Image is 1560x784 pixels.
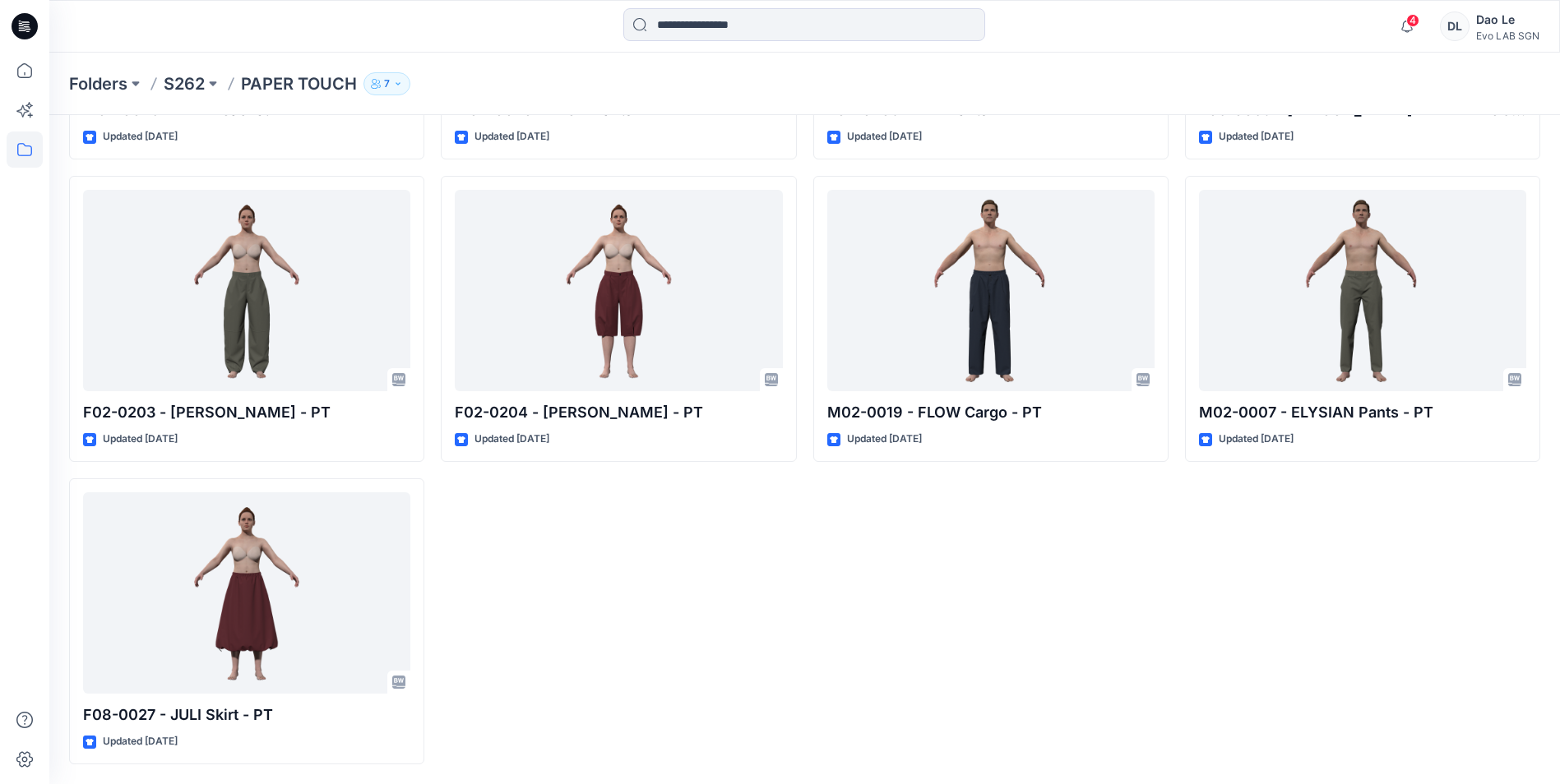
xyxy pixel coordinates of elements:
p: Updated [DATE] [847,128,922,145]
p: M02-0007 - ELYSIAN Pants - PT [1199,401,1526,424]
p: Updated [DATE] [474,128,549,145]
p: F08-0027 - JULI Skirt - PT [83,703,410,726]
a: M02-0007 - ELYSIAN Pants - PT [1199,190,1526,391]
div: Dao Le [1476,10,1539,30]
p: Updated [DATE] [103,431,178,448]
p: Updated [DATE] [103,128,178,145]
button: 7 [363,72,410,95]
a: F08-0027 - JULI Skirt - PT [83,492,410,694]
p: M02-0019 - FLOW Cargo - PT [827,401,1155,424]
div: Evo LAB SGN [1476,30,1539,42]
p: Updated [DATE] [103,733,178,750]
p: F02-0203 - [PERSON_NAME] - PT [83,401,410,424]
p: 7 [384,75,390,93]
p: F02-0204 - [PERSON_NAME] - PT [455,401,782,424]
a: S262 [164,72,205,95]
a: M02-0019 - FLOW Cargo - PT [827,190,1155,391]
span: 4 [1406,14,1419,27]
p: Updated [DATE] [474,431,549,448]
a: F02-0203 - JENNY Pants - PT [83,190,410,391]
p: Updated [DATE] [1219,128,1294,145]
a: F02-0204 - JENNY Shoulotte - PT [455,190,782,391]
div: DL [1440,12,1470,41]
p: PAPER TOUCH [241,72,357,95]
p: Updated [DATE] [1219,431,1294,448]
p: Updated [DATE] [847,431,922,448]
a: Folders [69,72,127,95]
